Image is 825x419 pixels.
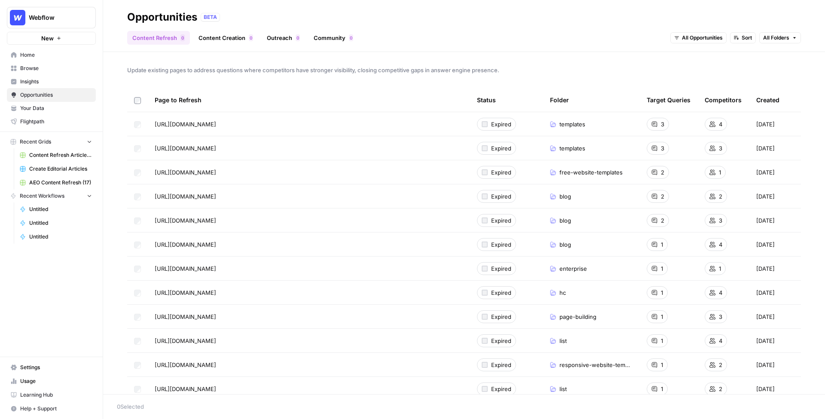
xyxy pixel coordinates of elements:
[7,115,96,128] a: Flightpath
[250,34,252,41] span: 0
[559,264,587,273] span: enterprise
[756,240,775,249] span: [DATE]
[559,288,566,297] span: hc
[7,61,96,75] a: Browse
[29,165,92,173] span: Create Editorial Articles
[7,402,96,416] button: Help + Support
[16,216,96,230] a: Untitled
[661,361,663,369] span: 1
[719,168,721,177] span: 1
[756,88,779,112] div: Created
[491,312,511,321] span: Expired
[756,264,775,273] span: [DATE]
[491,288,511,297] span: Expired
[756,192,775,201] span: [DATE]
[719,216,722,225] span: 3
[16,202,96,216] a: Untitled
[661,120,664,128] span: 3
[559,120,585,128] span: templates
[309,31,358,45] a: Community0
[719,264,721,273] span: 1
[155,336,216,345] span: [URL][DOMAIN_NAME]
[117,402,811,411] div: 0 Selected
[20,51,92,59] span: Home
[155,240,216,249] span: [URL][DOMAIN_NAME]
[249,34,253,41] div: 0
[661,336,663,345] span: 1
[16,176,96,190] a: AEO Content Refresh (17)
[127,31,190,45] a: Content Refresh0
[550,88,569,112] div: Folder
[719,336,722,345] span: 4
[647,88,691,112] div: Target Queries
[155,88,463,112] div: Page to Refresh
[491,120,511,128] span: Expired
[29,205,92,213] span: Untitled
[20,391,92,399] span: Learning Hub
[756,288,775,297] span: [DATE]
[756,216,775,225] span: [DATE]
[742,34,752,42] span: Sort
[20,104,92,112] span: Your Data
[661,144,664,153] span: 3
[20,91,92,99] span: Opportunities
[661,240,663,249] span: 1
[719,385,722,393] span: 2
[719,144,722,153] span: 3
[262,31,305,45] a: Outreach0
[127,10,197,24] div: Opportunities
[661,312,663,321] span: 1
[559,168,623,177] span: free-website-templates
[719,312,722,321] span: 3
[41,34,54,43] span: New
[763,34,789,42] span: All Folders
[20,118,92,125] span: Flightpath
[180,34,185,41] div: 0
[661,288,663,297] span: 1
[155,385,216,393] span: [URL][DOMAIN_NAME]
[491,144,511,153] span: Expired
[559,385,567,393] span: list
[20,377,92,385] span: Usage
[20,192,64,200] span: Recent Workflows
[756,361,775,369] span: [DATE]
[296,34,299,41] span: 0
[7,135,96,148] button: Recent Grids
[661,168,664,177] span: 2
[127,66,801,74] span: Update existing pages to address questions where competitors have stronger visibility, closing co...
[155,216,216,225] span: [URL][DOMAIN_NAME]
[7,374,96,388] a: Usage
[491,385,511,393] span: Expired
[756,168,775,177] span: [DATE]
[559,216,571,225] span: blog
[559,336,567,345] span: list
[559,144,585,153] span: templates
[661,385,663,393] span: 1
[756,312,775,321] span: [DATE]
[296,34,300,41] div: 0
[477,88,496,112] div: Status
[491,168,511,177] span: Expired
[7,32,96,45] button: New
[661,216,664,225] span: 2
[193,31,258,45] a: Content Creation0
[491,240,511,249] span: Expired
[20,78,92,86] span: Insights
[559,312,596,321] span: page-building
[7,88,96,102] a: Opportunities
[559,240,571,249] span: blog
[559,192,571,201] span: blog
[181,34,184,41] span: 0
[29,179,92,187] span: AEO Content Refresh (17)
[155,168,216,177] span: [URL][DOMAIN_NAME]
[29,151,92,159] span: Content Refresh Article (Demo Grid)
[155,264,216,273] span: [URL][DOMAIN_NAME]
[16,162,96,176] a: Create Editorial Articles
[705,88,742,112] div: Competitors
[491,264,511,273] span: Expired
[661,264,663,273] span: 1
[7,48,96,62] a: Home
[491,336,511,345] span: Expired
[491,361,511,369] span: Expired
[155,144,216,153] span: [URL][DOMAIN_NAME]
